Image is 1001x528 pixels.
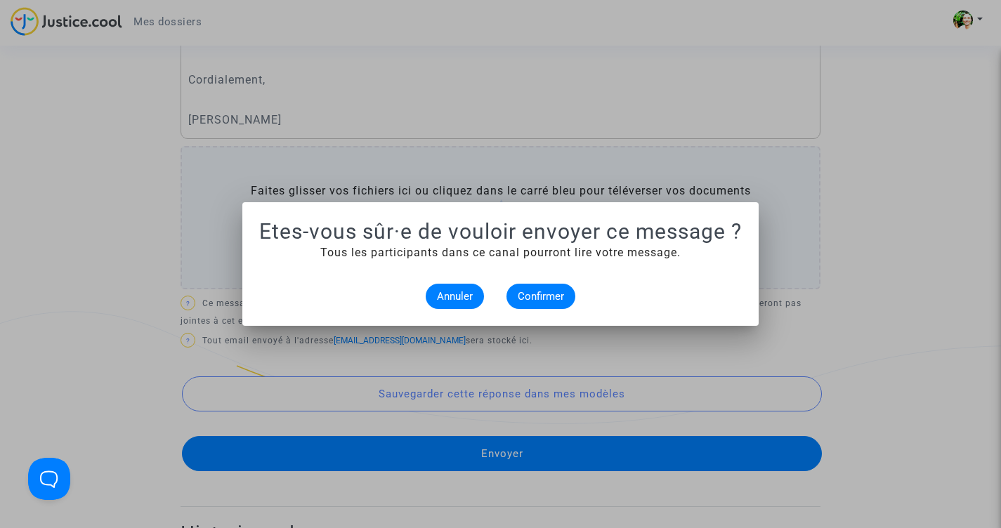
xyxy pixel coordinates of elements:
[320,246,681,259] span: Tous les participants dans ce canal pourront lire votre message.
[506,284,575,309] button: Confirmer
[28,458,70,500] iframe: Help Scout Beacon - Open
[518,290,564,303] span: Confirmer
[259,219,742,244] h1: Etes-vous sûr·e de vouloir envoyer ce message ?
[437,290,473,303] span: Annuler
[426,284,484,309] button: Annuler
